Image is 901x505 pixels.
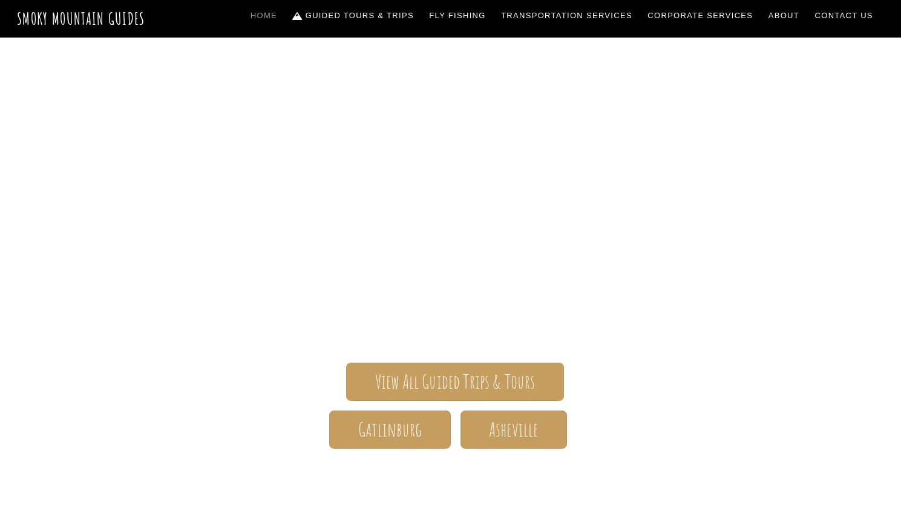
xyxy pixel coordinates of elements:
[460,411,567,449] a: Asheville
[489,423,538,436] span: Asheville
[288,3,419,28] a: Guided Tours & Trips
[100,233,802,326] span: The ONLY one-stop, full Service Guide Company for the Gatlinburg and [GEOGRAPHIC_DATA] side of th...
[246,3,282,28] a: Home
[810,3,878,28] a: Contact Us
[100,173,802,233] span: Smoky Mountain Guides
[425,3,491,28] a: Fly Fishing
[329,411,450,449] a: Gatlinburg
[346,363,563,401] a: View All Guided Trips & Tours
[375,375,536,388] span: View All Guided Trips & Tours
[764,3,804,28] a: About
[358,423,422,436] span: Gatlinburg
[100,468,802,497] h1: Your adventure starts here.
[643,3,758,28] a: Corporate Services
[17,8,145,28] a: Smoky Mountain Guides
[496,3,637,28] a: Transportation Services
